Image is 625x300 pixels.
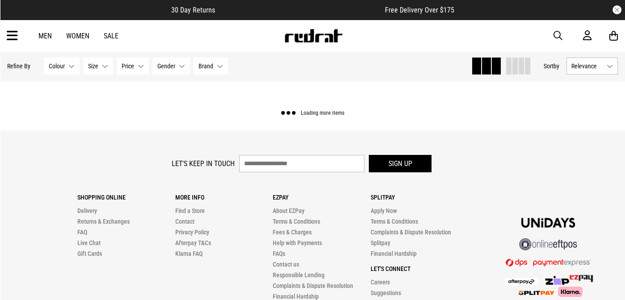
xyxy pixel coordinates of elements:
[521,218,575,228] img: Unidays
[273,271,325,279] a: Responsible Lending
[273,239,322,246] a: Help with Payments
[503,278,539,285] img: Afterpay
[77,239,101,246] a: Live Chat
[273,207,304,214] a: About EZPay
[273,229,312,236] a: Fees & Charges
[553,62,559,70] span: by
[175,229,209,236] a: Privacy Policy
[49,62,65,70] span: Colour
[233,5,367,14] iframe: Customer reviews powered by Trustpilot
[545,276,570,285] img: Zip
[371,265,469,272] p: Let's Connect
[175,207,205,214] a: Find a Store
[44,58,80,75] button: Colour
[88,62,98,70] span: Size
[371,239,390,246] a: Splitpay
[544,61,559,71] button: Sortby
[273,293,319,300] a: Financial Hardship
[157,62,175,70] span: Gender
[194,58,228,75] button: Brand
[175,218,194,225] a: Contact
[77,218,130,225] a: Returns & Exchanges
[38,32,52,40] a: Men
[371,229,451,236] a: Complaints & Dispute Resolution
[117,58,149,75] button: Price
[104,32,118,40] a: Sale
[175,239,211,246] a: Afterpay T&Cs
[519,238,577,250] img: online eftpos
[554,287,583,296] img: Klarna
[66,32,89,40] a: Women
[371,279,390,286] a: Careers
[77,194,175,201] p: Shopping Online
[77,250,102,257] a: Gift Cards
[570,275,593,282] img: Splitpay
[301,110,344,117] span: Loading more items
[385,6,454,14] span: Free Delivery Over $175
[371,289,401,296] a: Suggestions
[122,62,134,70] span: Price
[519,291,554,295] img: Splitpay
[175,250,203,257] a: Klarna FAQ
[566,58,618,75] button: Relevance
[371,250,417,257] a: Financial Hardship
[77,207,97,214] a: Delivery
[172,159,235,168] label: Let's keep in touch
[152,58,190,75] button: Gender
[198,62,213,70] span: Brand
[273,250,285,257] a: FAQs
[273,218,320,225] a: Terms & Conditions
[371,218,418,225] a: Terms & Conditions
[83,58,113,75] button: Size
[273,194,371,201] p: Ezpay
[175,194,273,201] p: More Info
[506,258,591,267] img: DPS
[7,62,30,70] p: Refine By
[7,4,34,30] button: Open LiveChat chat widget
[273,261,299,268] a: Contact us
[371,194,469,201] p: Splitpay
[369,155,431,172] button: Sign up
[77,229,87,236] a: FAQ
[371,207,397,214] a: Apply Now
[273,282,353,289] a: Complaints & Dispute Resolution
[171,6,215,14] span: 30 Day Returns
[284,29,343,42] img: Redrat logo
[571,62,603,70] span: Relevance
